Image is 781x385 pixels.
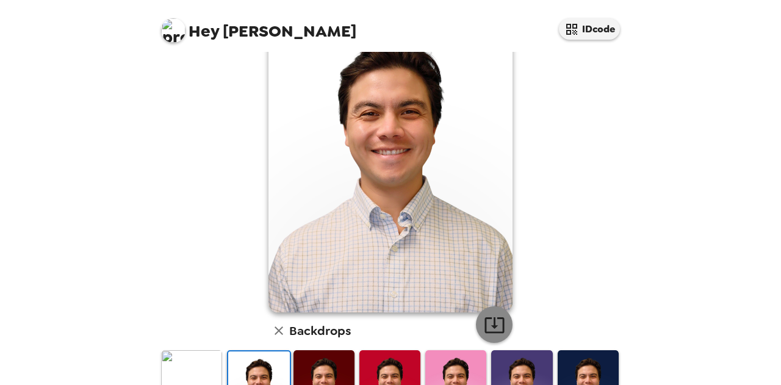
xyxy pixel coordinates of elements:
[189,20,219,42] span: Hey
[268,7,513,312] img: user
[559,18,620,40] button: IDcode
[161,18,185,43] img: profile pic
[161,12,356,40] span: [PERSON_NAME]
[289,321,351,340] h6: Backdrops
